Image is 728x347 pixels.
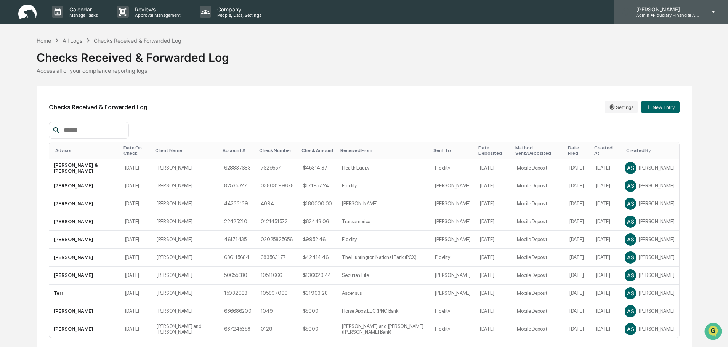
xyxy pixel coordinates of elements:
div: We're available if you need us! [26,66,96,72]
td: [PERSON_NAME] [49,302,120,320]
td: [DATE] [120,302,152,320]
td: [PERSON_NAME] [49,213,120,231]
td: [DATE] [565,249,592,267]
span: AS [627,326,634,332]
td: $180000.00 [298,195,338,213]
td: [PERSON_NAME] [49,177,120,195]
td: [DATE] [591,231,620,249]
td: [PERSON_NAME] [49,249,120,267]
img: logo [18,5,37,19]
td: [DATE] [591,267,620,285]
h2: Checks Received & Forwarded Log [49,104,148,111]
td: [PERSON_NAME] [430,285,475,302]
td: [PERSON_NAME] [49,320,120,338]
div: Toggle SortBy [123,145,149,156]
span: AS [627,218,634,225]
td: 46171435 [220,231,256,249]
span: AS [627,254,634,261]
a: Powered byPylon [54,129,92,135]
td: 636115684 [220,249,256,267]
td: [DATE] [120,177,152,195]
td: 636686200 [220,302,256,320]
span: Preclearance [15,96,49,104]
td: [DATE] [475,213,512,231]
td: Terr [49,285,120,302]
div: Toggle SortBy [259,148,295,153]
span: AS [627,272,634,278]
td: 628837683 [220,159,256,177]
p: Company [211,6,265,13]
td: [DATE] [120,195,152,213]
td: 383563177 [256,249,298,267]
img: 1746055101610-c473b297-6a78-478c-a979-82029cc54cd1 [8,58,21,72]
div: Toggle SortBy [515,145,562,156]
td: [DATE] [591,249,620,267]
td: 44233139 [220,195,256,213]
td: [DATE] [565,231,592,249]
td: [DATE] [565,177,592,195]
td: $62448.06 [298,213,338,231]
div: Toggle SortBy [55,148,117,153]
td: [PERSON_NAME] [49,231,120,249]
p: [PERSON_NAME] [630,6,701,13]
td: $171957.24 [298,177,338,195]
td: [DATE] [475,195,512,213]
td: [DATE] [565,285,592,302]
td: 10511666 [256,267,298,285]
td: [DATE] [591,285,620,302]
div: [PERSON_NAME] [625,198,674,209]
button: Start new chat [130,61,139,70]
td: [PERSON_NAME] & [PERSON_NAME] [49,159,120,177]
td: 7629557 [256,159,298,177]
div: All Logs [63,37,82,44]
td: [DATE] [565,159,592,177]
td: [PERSON_NAME] and [PERSON_NAME] [152,320,220,338]
div: [PERSON_NAME] [625,305,674,317]
td: [DATE] [120,249,152,267]
td: Fidelity [337,177,430,195]
td: $5000 [298,302,338,320]
span: AS [627,182,634,189]
span: AS [627,308,634,314]
td: [PERSON_NAME] [152,267,220,285]
td: Mobile Deposit [512,285,565,302]
td: [PERSON_NAME] [337,195,430,213]
td: Mobile Deposit [512,231,565,249]
p: People, Data, Settings [211,13,265,18]
div: Toggle SortBy [340,148,427,153]
td: [DATE] [475,285,512,302]
div: [PERSON_NAME] [625,234,674,245]
td: [PERSON_NAME] [430,231,475,249]
td: [DATE] [565,267,592,285]
td: [DATE] [475,320,512,338]
td: Fidelity [430,320,475,338]
td: [DATE] [475,177,512,195]
td: [PERSON_NAME] [152,159,220,177]
div: [PERSON_NAME] [625,216,674,227]
td: [PERSON_NAME] [152,177,220,195]
td: Mobile Deposit [512,213,565,231]
td: 105897000 [256,285,298,302]
td: Mobile Deposit [512,195,565,213]
td: Ascensus [337,285,430,302]
p: Reviews [129,6,184,13]
div: Toggle SortBy [568,145,588,156]
div: [PERSON_NAME] [625,162,674,174]
td: [DATE] [120,213,152,231]
td: [DATE] [565,195,592,213]
td: $5000 [298,320,338,338]
td: [PERSON_NAME] [430,267,475,285]
div: Toggle SortBy [594,145,617,156]
p: Admin • Fiduciary Financial Advisors [630,13,701,18]
td: 82535327 [220,177,256,195]
div: Toggle SortBy [478,145,509,156]
td: [PERSON_NAME] [152,213,220,231]
td: 03803199678 [256,177,298,195]
div: 🖐️ [8,97,14,103]
div: Toggle SortBy [301,148,335,153]
div: 🔎 [8,111,14,117]
span: AS [627,200,634,207]
p: Manage Tasks [63,13,102,18]
td: [PERSON_NAME] [152,195,220,213]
